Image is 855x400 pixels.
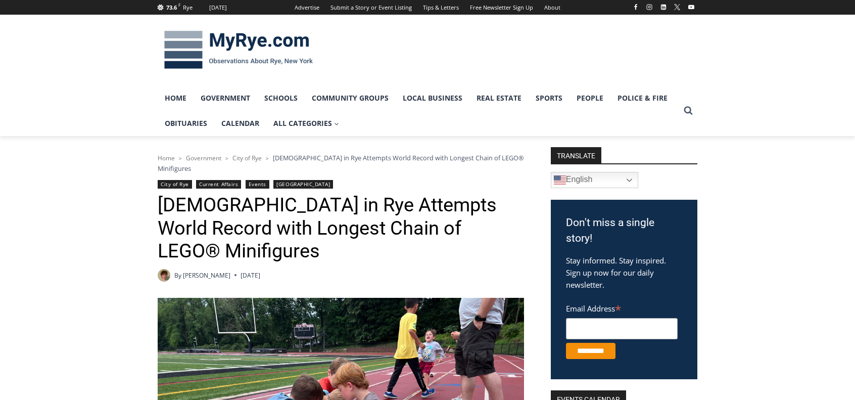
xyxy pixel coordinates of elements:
[569,85,610,111] a: People
[158,85,679,137] nav: Primary Navigation
[566,215,682,247] h3: Don't miss a single story!
[196,180,241,189] a: Current Affairs
[166,4,177,11] span: 73.6
[225,155,228,162] span: >
[158,154,175,162] a: Home
[241,271,260,280] time: [DATE]
[174,271,181,280] span: By
[158,194,524,263] h1: [DEMOGRAPHIC_DATA] in Rye Attempts World Record with Longest Chain of LEGO® Minifigures
[469,85,529,111] a: Real Estate
[396,85,469,111] a: Local Business
[179,155,182,162] span: >
[266,155,269,162] span: >
[158,111,214,136] a: Obituaries
[214,111,266,136] a: Calendar
[183,3,193,12] div: Rye
[158,24,319,76] img: MyRye.com
[158,85,194,111] a: Home
[273,180,333,189] a: [GEOGRAPHIC_DATA]
[158,180,192,189] a: City of Rye
[158,269,170,282] img: Mann, Sebastian bio square
[566,298,678,317] label: Email Address
[158,269,170,282] a: Author image
[246,180,269,189] a: Events
[630,1,642,13] a: Facebook
[679,102,697,120] button: View Search Form
[178,2,180,8] span: F
[257,85,305,111] a: Schools
[186,154,221,162] a: Government
[551,147,601,163] strong: TRANSLATE
[158,153,524,173] nav: Breadcrumbs
[610,85,675,111] a: Police & Fire
[566,254,682,291] p: Stay informed. Stay inspired. Sign up now for our daily newsletter.
[685,1,697,13] a: YouTube
[529,85,569,111] a: Sports
[554,174,566,186] img: en
[232,154,262,162] a: City of Rye
[209,3,227,12] div: [DATE]
[657,1,670,13] a: Linkedin
[158,153,524,172] span: [DEMOGRAPHIC_DATA] in Rye Attempts World Record with Longest Chain of LEGO® Minifigures
[551,172,638,188] a: English
[266,111,346,136] a: All Categories
[194,85,257,111] a: Government
[273,118,339,129] span: All Categories
[305,85,396,111] a: Community Groups
[671,1,683,13] a: X
[183,271,230,280] a: [PERSON_NAME]
[643,1,655,13] a: Instagram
